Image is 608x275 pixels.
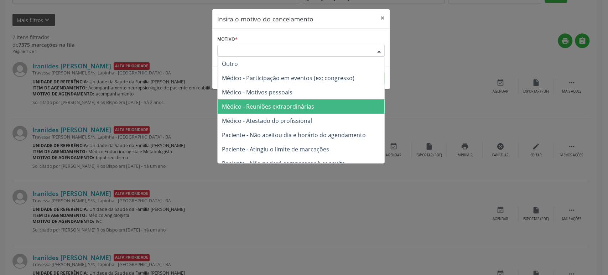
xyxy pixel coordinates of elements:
[222,88,292,96] span: Médico - Motivos pessoais
[222,131,366,139] span: Paciente - Não aceitou dia e horário do agendamento
[375,9,390,27] button: Close
[222,117,312,125] span: Médico - Atestado do profissional
[222,103,314,110] span: Médico - Reuniões extraordinárias
[222,60,238,68] span: Outro
[222,145,329,153] span: Paciente - Atingiu o limite de marcações
[222,74,354,82] span: Médico - Participação em eventos (ex: congresso)
[217,34,238,45] label: Motivo
[222,160,345,167] span: Paciente - Não poderá comparecer à consulta
[217,14,313,24] h5: Insira o motivo do cancelamento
